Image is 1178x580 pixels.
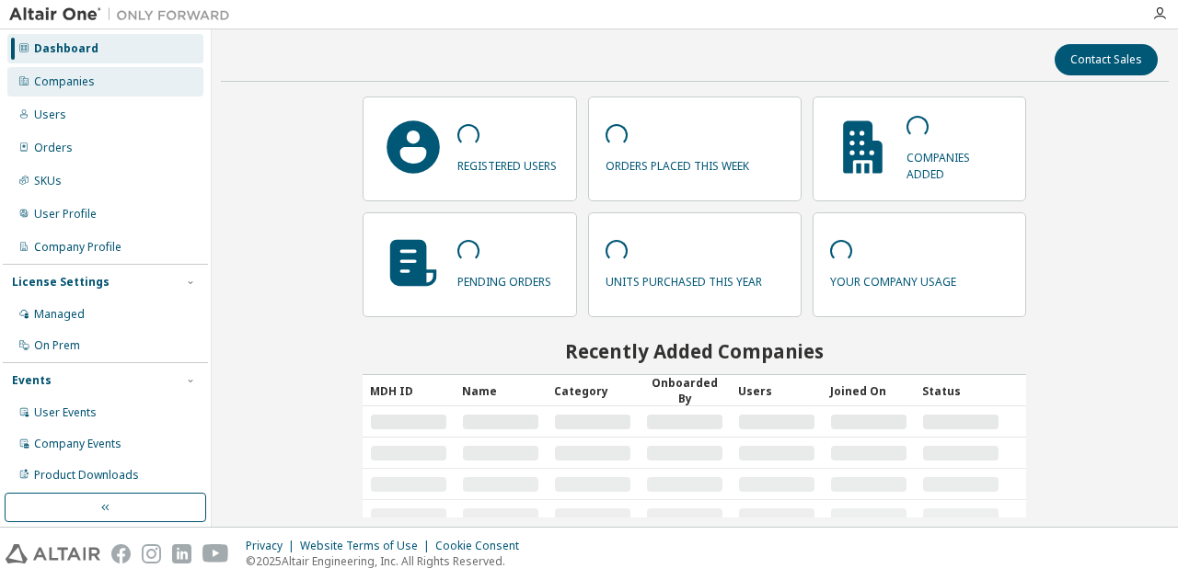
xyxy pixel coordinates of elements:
img: youtube.svg [202,544,229,563]
div: Category [554,376,631,405]
div: Status [922,376,999,405]
div: User Profile [34,207,97,222]
img: facebook.svg [111,544,131,563]
p: registered users [457,153,557,174]
p: orders placed this week [606,153,749,174]
div: Joined On [830,376,907,405]
img: altair_logo.svg [6,544,100,563]
img: instagram.svg [142,544,161,563]
div: Users [738,376,815,405]
div: Company Events [34,437,121,451]
div: Onboarded By [646,375,723,406]
div: Orders [34,141,73,155]
div: SKUs [34,174,62,188]
div: User Events [34,405,97,420]
div: Managed [34,307,85,322]
div: On Prem [34,338,80,353]
div: Events [12,373,52,388]
div: Website Terms of Use [300,539,435,553]
p: units purchased this year [606,268,762,290]
img: Altair One [9,6,239,24]
button: Contact Sales [1055,44,1158,75]
div: Name [462,376,539,405]
div: Product Downloads [34,468,139,483]
div: Users [34,108,66,122]
p: companies added [907,144,1009,181]
div: License Settings [12,275,110,290]
div: MDH ID [370,376,447,405]
div: Cookie Consent [435,539,530,553]
h2: Recently Added Companies [363,339,1026,363]
div: Dashboard [34,41,98,56]
p: pending orders [457,268,551,290]
p: © 2025 Altair Engineering, Inc. All Rights Reserved. [246,553,530,569]
div: Privacy [246,539,300,553]
p: your company usage [830,268,956,290]
div: Companies [34,74,95,89]
div: Company Profile [34,240,121,255]
img: linkedin.svg [172,544,191,563]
